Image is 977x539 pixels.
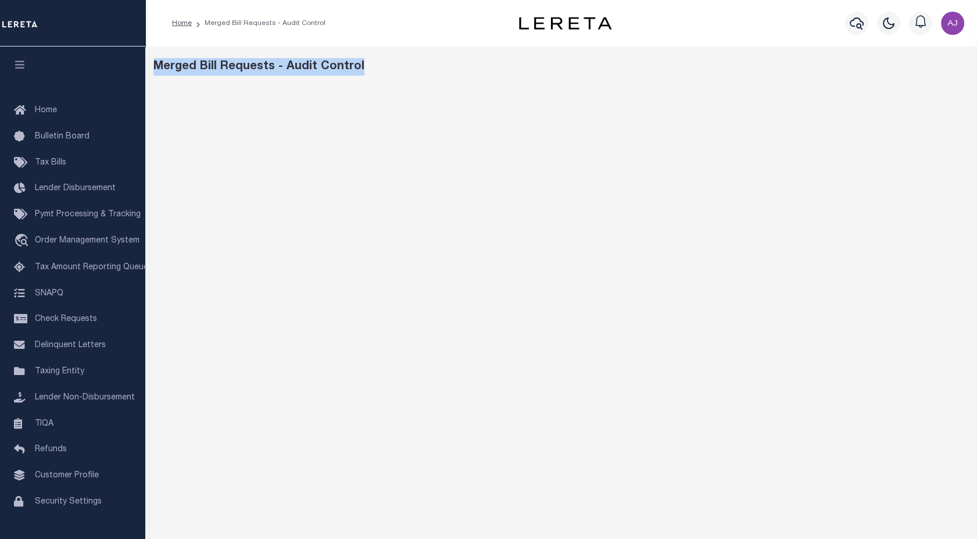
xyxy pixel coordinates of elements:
[35,263,148,272] span: Tax Amount Reporting Queue
[35,341,106,349] span: Delinquent Letters
[35,106,57,115] span: Home
[35,498,102,506] span: Security Settings
[35,315,97,323] span: Check Requests
[35,367,84,376] span: Taxing Entity
[35,419,53,427] span: TIQA
[519,17,612,30] img: logo-dark.svg
[35,159,66,167] span: Tax Bills
[35,184,116,192] span: Lender Disbursement
[35,210,141,219] span: Pymt Processing & Tracking
[192,18,325,28] li: Merged Bill Requests - Audit Control
[35,289,63,297] span: SNAPQ
[14,234,33,249] i: travel_explore
[35,237,139,245] span: Order Management System
[35,472,99,480] span: Customer Profile
[153,58,969,76] div: Merged Bill Requests - Audit Control
[35,445,67,454] span: Refunds
[172,20,192,27] a: Home
[35,133,90,141] span: Bulletin Board
[35,394,135,402] span: Lender Non-Disbursement
[941,12,964,35] img: svg+xml;base64,PHN2ZyB4bWxucz0iaHR0cDovL3d3dy53My5vcmcvMjAwMC9zdmciIHBvaW50ZXItZXZlbnRzPSJub25lIi...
